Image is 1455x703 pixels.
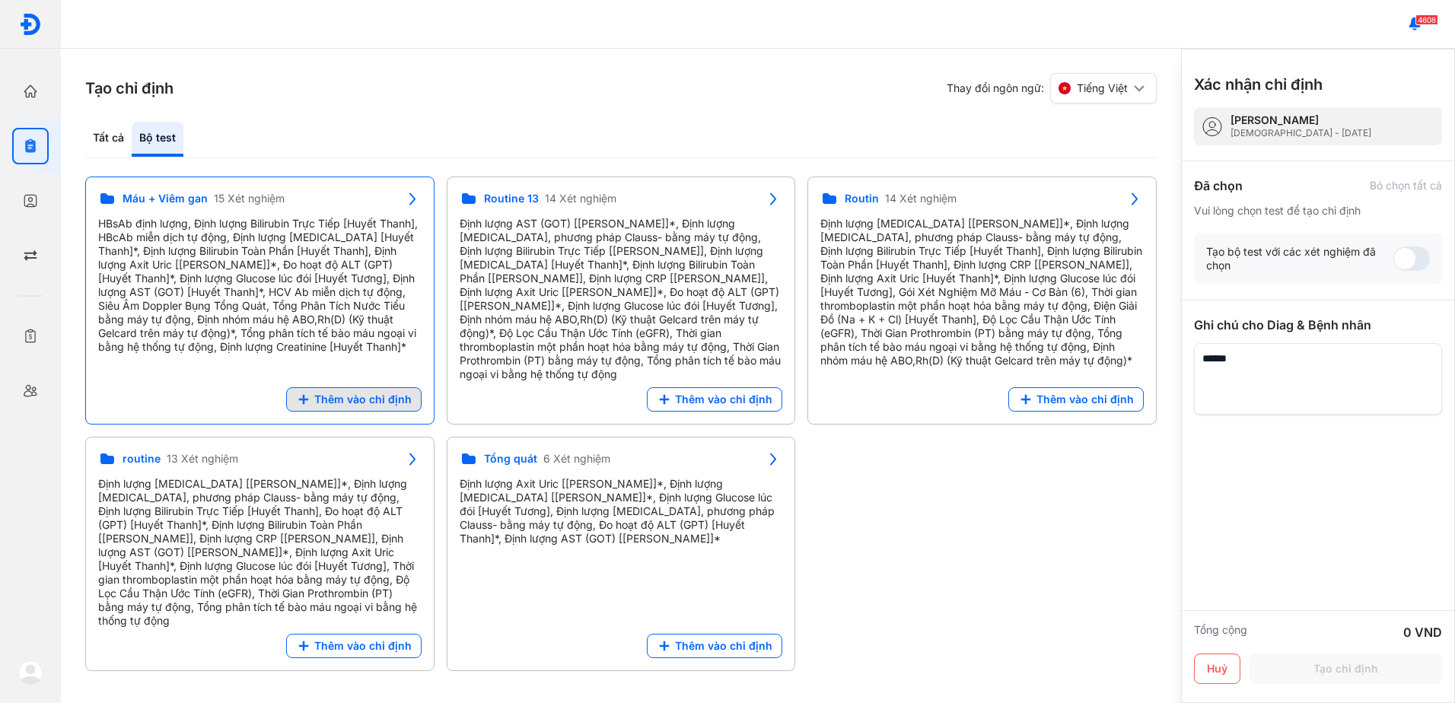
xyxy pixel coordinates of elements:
[286,634,422,658] button: Thêm vào chỉ định
[845,192,879,205] span: Routin
[85,122,132,157] div: Tất cả
[675,639,772,653] span: Thêm vào chỉ định
[1370,179,1442,192] div: Bỏ chọn tất cả
[1194,177,1243,195] div: Đã chọn
[1403,623,1442,641] div: 0 VND
[18,660,43,685] img: logo
[98,217,422,354] div: HBsAb định lượng, Định lượng Bilirubin Trực Tiếp [Huyết Thanh], HBcAb miễn dịch tự động, Định lượ...
[675,393,772,406] span: Thêm vào chỉ định
[484,452,537,466] span: Tổng quát
[1194,74,1323,95] h3: Xác nhận chỉ định
[885,192,957,205] span: 14 Xét nghiệm
[1036,393,1134,406] span: Thêm vào chỉ định
[820,217,1144,367] div: Định lượng [MEDICAL_DATA] [[PERSON_NAME]]*, Định lượng [MEDICAL_DATA], phương pháp Clauss- bằng m...
[1415,14,1438,25] span: 4608
[286,387,422,412] button: Thêm vào chỉ định
[85,78,174,99] h3: Tạo chỉ định
[98,477,422,628] div: Định lượng [MEDICAL_DATA] [[PERSON_NAME]]*, Định lượng [MEDICAL_DATA], phương pháp Clauss- bằng m...
[1194,316,1442,334] div: Ghi chú cho Diag & Bệnh nhân
[1077,81,1128,95] span: Tiếng Việt
[19,13,42,36] img: logo
[647,634,782,658] button: Thêm vào chỉ định
[1008,387,1144,412] button: Thêm vào chỉ định
[1206,245,1393,272] div: Tạo bộ test với các xét nghiệm đã chọn
[1231,127,1371,139] div: [DEMOGRAPHIC_DATA] - [DATE]
[543,452,610,466] span: 6 Xét nghiệm
[947,73,1157,103] div: Thay đổi ngôn ngữ:
[545,192,616,205] span: 14 Xét nghiệm
[484,192,539,205] span: Routine 13
[167,452,238,466] span: 13 Xét nghiệm
[647,387,782,412] button: Thêm vào chỉ định
[1250,654,1442,684] button: Tạo chỉ định
[314,393,412,406] span: Thêm vào chỉ định
[123,192,208,205] span: Máu + Viêm gan
[314,639,412,653] span: Thêm vào chỉ định
[460,477,783,546] div: Định lượng Axit Uric [[PERSON_NAME]]*, Định lượng [MEDICAL_DATA] [[PERSON_NAME]]*, Định lượng Glu...
[132,122,183,157] div: Bộ test
[1194,204,1442,218] div: Vui lòng chọn test để tạo chỉ định
[460,217,783,381] div: Định lượng AST (GOT) [[PERSON_NAME]]*, Định lượng [MEDICAL_DATA], phương pháp Clauss- bằng máy tự...
[214,192,285,205] span: 15 Xét nghiệm
[123,452,161,466] span: routine
[1231,113,1371,127] div: [PERSON_NAME]
[1194,654,1240,684] button: Huỷ
[1194,623,1247,641] div: Tổng cộng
